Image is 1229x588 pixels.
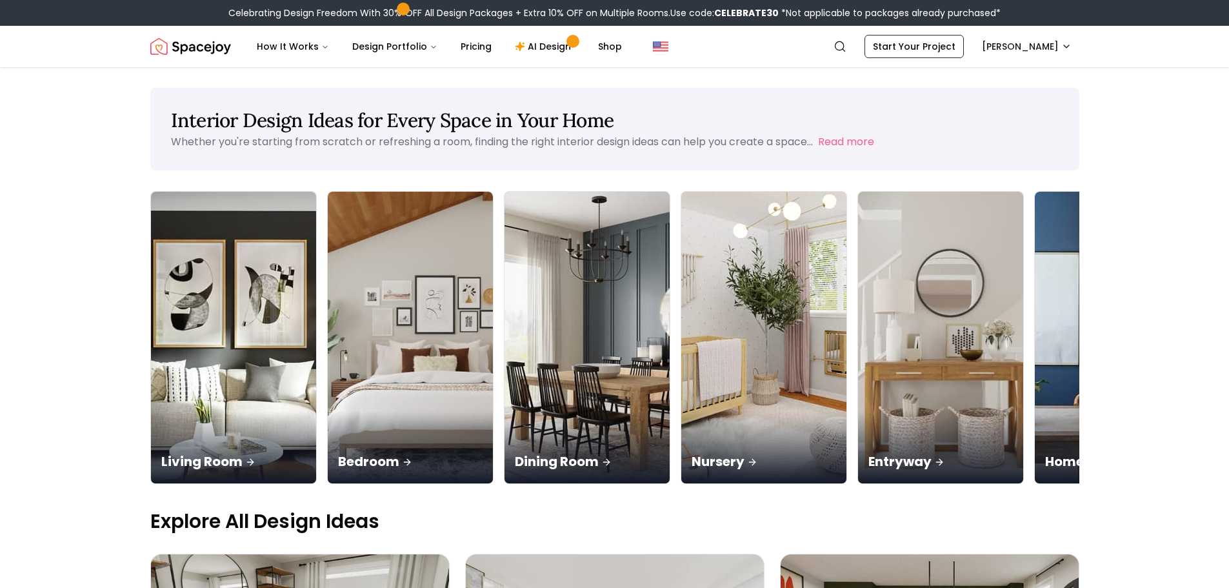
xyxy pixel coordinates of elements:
[1034,191,1201,484] a: Home OfficeHome Office
[161,452,306,471] p: Living Room
[588,34,632,59] a: Shop
[171,134,813,149] p: Whether you're starting from scratch or refreshing a room, finding the right interior design idea...
[228,6,1001,19] div: Celebrating Design Freedom With 30% OFF All Design Packages + Extra 10% OFF on Multiple Rooms.
[515,452,659,471] p: Dining Room
[246,34,632,59] nav: Main
[974,35,1079,58] button: [PERSON_NAME]
[653,39,668,54] img: United States
[450,34,502,59] a: Pricing
[864,35,964,58] a: Start Your Project
[338,452,483,471] p: Bedroom
[150,26,1079,67] nav: Global
[681,191,847,484] a: NurseryNursery
[857,191,1024,484] a: EntrywayEntryway
[150,34,231,59] img: Spacejoy Logo
[1035,192,1200,483] img: Home Office
[858,192,1023,483] img: Entryway
[150,191,317,484] a: Living RoomLiving Room
[692,452,836,471] p: Nursery
[504,191,670,484] a: Dining RoomDining Room
[681,192,846,483] img: Nursery
[328,192,493,483] img: Bedroom
[246,34,339,59] button: How It Works
[714,6,779,19] b: CELEBRATE30
[505,34,585,59] a: AI Design
[327,191,494,484] a: BedroomBedroom
[151,192,316,483] img: Living Room
[342,34,448,59] button: Design Portfolio
[150,510,1079,533] p: Explore All Design Ideas
[818,134,874,150] button: Read more
[505,192,670,483] img: Dining Room
[171,108,1059,132] h1: Interior Design Ideas for Every Space in Your Home
[1045,452,1190,471] p: Home Office
[868,452,1013,471] p: Entryway
[779,6,1001,19] span: *Not applicable to packages already purchased*
[150,34,231,59] a: Spacejoy
[670,6,779,19] span: Use code:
